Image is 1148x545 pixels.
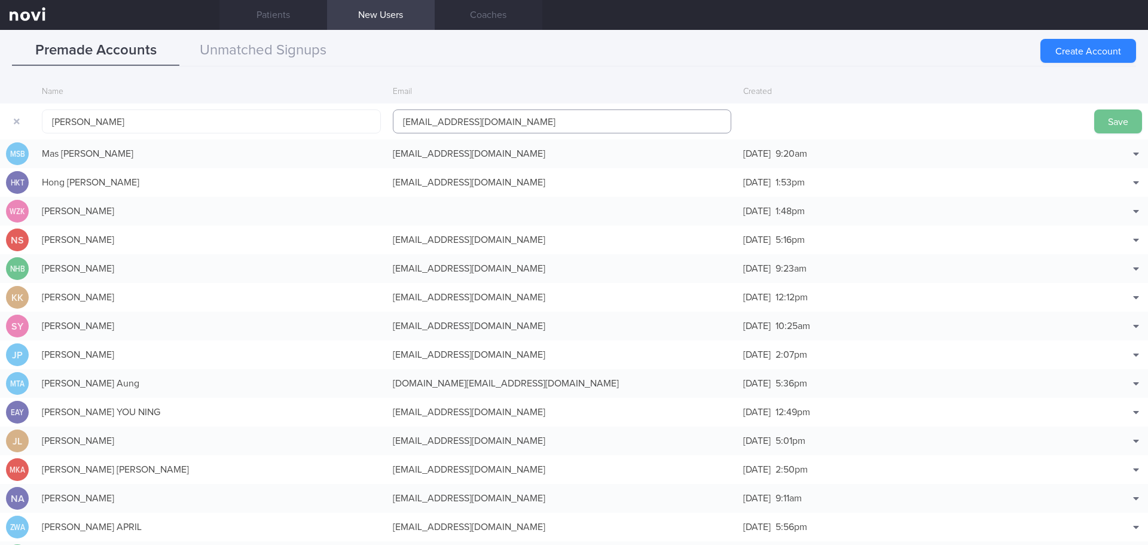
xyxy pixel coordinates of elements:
[36,228,387,252] div: [PERSON_NAME]
[387,285,738,309] div: [EMAIL_ADDRESS][DOMAIN_NAME]
[387,314,738,338] div: [EMAIL_ADDRESS][DOMAIN_NAME]
[387,228,738,252] div: [EMAIL_ADDRESS][DOMAIN_NAME]
[743,293,771,302] span: [DATE]
[6,229,29,252] div: NS
[6,430,29,453] div: JL
[1094,109,1142,133] button: Save
[387,400,738,424] div: [EMAIL_ADDRESS][DOMAIN_NAME]
[179,36,347,66] button: Unmatched Signups
[8,458,27,482] div: MKA
[36,170,387,194] div: Hong [PERSON_NAME]
[743,522,771,532] span: [DATE]
[8,142,27,166] div: MSB
[743,494,771,503] span: [DATE]
[6,487,29,510] div: NA
[387,142,738,166] div: [EMAIL_ADDRESS][DOMAIN_NAME]
[387,257,738,281] div: [EMAIL_ADDRESS][DOMAIN_NAME]
[743,379,771,388] span: [DATE]
[36,372,387,395] div: [PERSON_NAME] Aung
[775,436,805,446] span: 5:01pm
[36,515,387,539] div: [PERSON_NAME] APRIL
[775,264,807,273] span: 9:23am
[36,400,387,424] div: [PERSON_NAME] YOU NING
[12,36,179,66] button: Premade Accounts
[36,257,387,281] div: [PERSON_NAME]
[8,257,27,281] div: NHB
[743,149,771,159] span: [DATE]
[775,235,805,245] span: 5:16pm
[8,516,27,539] div: ZWA
[8,372,27,395] div: MTA
[775,350,807,360] span: 2:07pm
[387,343,738,367] div: [EMAIL_ADDRESS][DOMAIN_NAME]
[775,321,810,331] span: 10:25am
[387,429,738,453] div: [EMAIL_ADDRESS][DOMAIN_NAME]
[387,372,738,395] div: [DOMAIN_NAME][EMAIL_ADDRESS][DOMAIN_NAME]
[387,81,738,103] div: Email
[743,235,771,245] span: [DATE]
[775,178,805,187] span: 1:53pm
[42,109,381,133] input: John Doe
[775,407,810,417] span: 12:49pm
[8,171,27,194] div: HKT
[775,494,802,503] span: 9:11am
[6,286,29,309] div: KK
[743,465,771,474] span: [DATE]
[36,285,387,309] div: [PERSON_NAME]
[6,343,29,367] div: JP
[36,199,387,223] div: [PERSON_NAME]
[8,200,27,223] div: WZK
[775,522,807,532] span: 5:56pm
[36,314,387,338] div: [PERSON_NAME]
[743,407,771,417] span: [DATE]
[36,81,387,103] div: Name
[743,350,771,360] span: [DATE]
[743,206,771,216] span: [DATE]
[743,264,771,273] span: [DATE]
[36,429,387,453] div: [PERSON_NAME]
[737,81,1088,103] div: Created
[775,379,807,388] span: 5:36pm
[1040,39,1136,63] button: Create Account
[387,486,738,510] div: [EMAIL_ADDRESS][DOMAIN_NAME]
[36,343,387,367] div: [PERSON_NAME]
[393,109,732,133] input: email@novi-health.com
[743,178,771,187] span: [DATE]
[775,206,805,216] span: 1:48pm
[6,315,29,338] div: SY
[743,321,771,331] span: [DATE]
[387,170,738,194] div: [EMAIL_ADDRESS][DOMAIN_NAME]
[8,401,27,424] div: EAY
[743,436,771,446] span: [DATE]
[775,293,808,302] span: 12:12pm
[387,458,738,482] div: [EMAIL_ADDRESS][DOMAIN_NAME]
[36,458,387,482] div: [PERSON_NAME] [PERSON_NAME]
[387,515,738,539] div: [EMAIL_ADDRESS][DOMAIN_NAME]
[36,486,387,510] div: [PERSON_NAME]
[36,142,387,166] div: Mas [PERSON_NAME]
[775,149,807,159] span: 9:20am
[775,465,808,474] span: 2:50pm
